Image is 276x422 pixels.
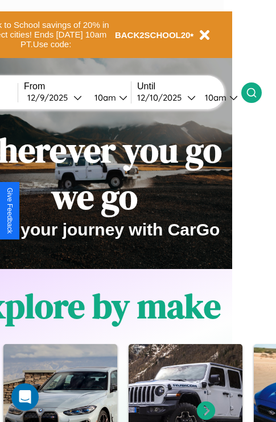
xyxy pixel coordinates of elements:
b: BACK2SCHOOL20 [115,30,191,40]
div: 10am [199,92,229,103]
div: Give Feedback [6,188,14,234]
div: Open Intercom Messenger [11,383,39,411]
div: 10am [89,92,119,103]
div: 12 / 10 / 2025 [137,92,187,103]
button: 10am [85,92,131,104]
button: 10am [196,92,241,104]
button: 12/9/2025 [24,92,85,104]
div: 12 / 9 / 2025 [27,92,73,103]
label: From [24,81,131,92]
label: Until [137,81,241,92]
